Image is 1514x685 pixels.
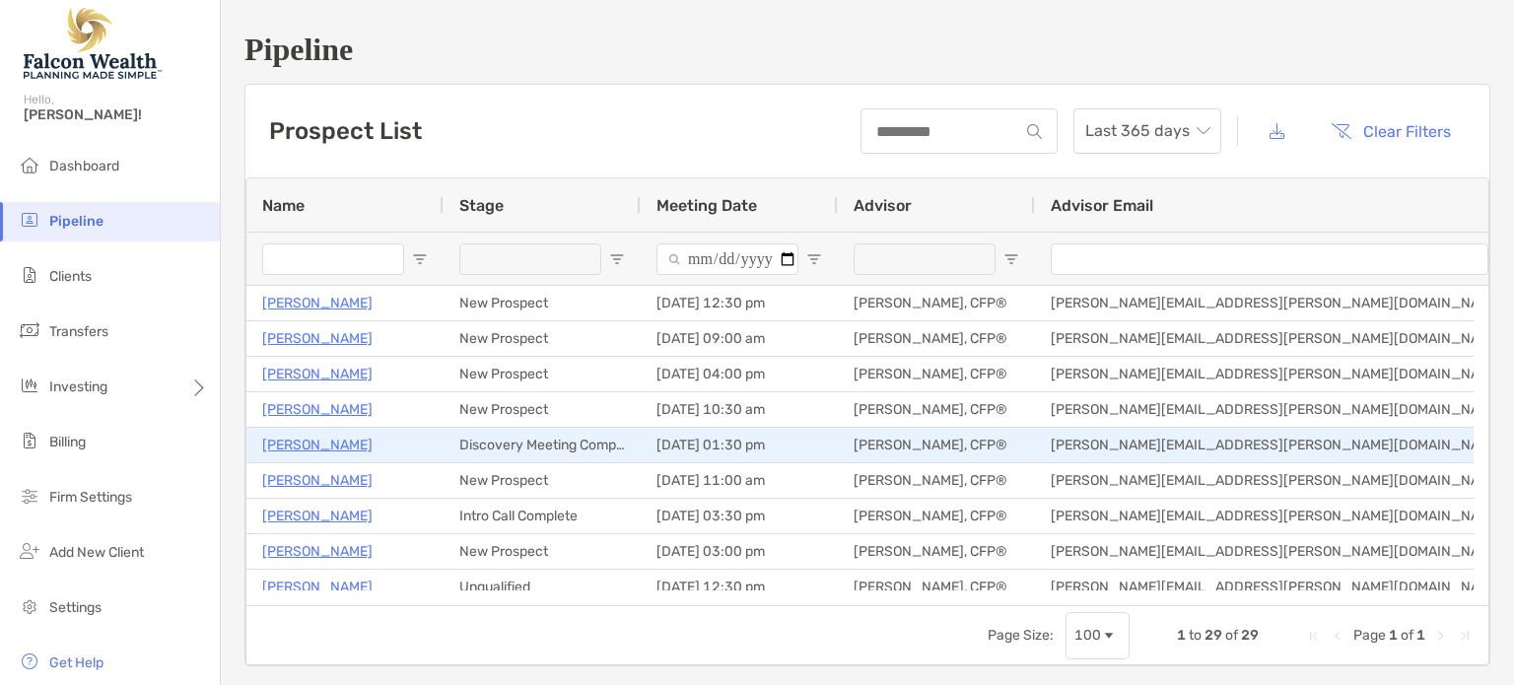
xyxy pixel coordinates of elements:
[262,575,373,599] a: [PERSON_NAME]
[18,594,41,618] img: settings icon
[641,463,838,498] div: [DATE] 11:00 am
[1003,251,1019,267] button: Open Filter Menu
[262,326,373,351] a: [PERSON_NAME]
[1225,627,1238,644] span: of
[1177,627,1186,644] span: 1
[1316,109,1466,153] button: Clear Filters
[641,499,838,533] div: [DATE] 03:30 pm
[444,428,641,462] div: Discovery Meeting Complete
[18,208,41,232] img: pipeline icon
[1457,628,1473,644] div: Last Page
[641,357,838,391] div: [DATE] 04:00 pm
[262,539,373,564] a: [PERSON_NAME]
[609,251,625,267] button: Open Filter Menu
[838,428,1035,462] div: [PERSON_NAME], CFP®
[444,357,641,391] div: New Prospect
[49,378,107,395] span: Investing
[641,286,838,320] div: [DATE] 12:30 pm
[1389,627,1398,644] span: 1
[656,243,798,275] input: Meeting Date Filter Input
[838,463,1035,498] div: [PERSON_NAME], CFP®
[444,463,641,498] div: New Prospect
[1330,628,1345,644] div: Previous Page
[641,428,838,462] div: [DATE] 01:30 pm
[262,243,404,275] input: Name Filter Input
[269,117,422,145] h3: Prospect List
[262,468,373,493] a: [PERSON_NAME]
[412,251,428,267] button: Open Filter Menu
[444,570,641,604] div: Unqualified
[18,263,41,287] img: clients icon
[1353,627,1386,644] span: Page
[444,286,641,320] div: New Prospect
[18,650,41,673] img: get-help icon
[49,213,103,230] span: Pipeline
[244,32,1490,68] h1: Pipeline
[1433,628,1449,644] div: Next Page
[49,158,119,174] span: Dashboard
[656,196,757,215] span: Meeting Date
[49,654,103,671] span: Get Help
[262,397,373,422] a: [PERSON_NAME]
[18,374,41,397] img: investing icon
[262,291,373,315] a: [PERSON_NAME]
[1066,612,1130,659] div: Page Size
[1074,627,1101,644] div: 100
[49,544,144,561] span: Add New Client
[24,8,162,79] img: Falcon Wealth Planning Logo
[18,484,41,508] img: firm-settings icon
[49,599,102,616] span: Settings
[1051,243,1488,275] input: Advisor Email Filter Input
[641,534,838,569] div: [DATE] 03:00 pm
[1416,627,1425,644] span: 1
[641,392,838,427] div: [DATE] 10:30 am
[641,570,838,604] div: [DATE] 12:30 pm
[806,251,822,267] button: Open Filter Menu
[18,153,41,176] img: dashboard icon
[444,392,641,427] div: New Prospect
[444,499,641,533] div: Intro Call Complete
[838,392,1035,427] div: [PERSON_NAME], CFP®
[262,362,373,386] a: [PERSON_NAME]
[838,534,1035,569] div: [PERSON_NAME], CFP®
[1306,628,1322,644] div: First Page
[1401,627,1413,644] span: of
[49,323,108,340] span: Transfers
[49,434,86,450] span: Billing
[988,627,1054,644] div: Page Size:
[838,321,1035,356] div: [PERSON_NAME], CFP®
[1027,124,1042,139] img: input icon
[18,318,41,342] img: transfers icon
[459,196,504,215] span: Stage
[1241,627,1259,644] span: 29
[18,539,41,563] img: add_new_client icon
[1085,109,1209,153] span: Last 365 days
[444,321,641,356] div: New Prospect
[444,534,641,569] div: New Prospect
[1051,196,1153,215] span: Advisor Email
[49,489,132,506] span: Firm Settings
[49,268,92,285] span: Clients
[838,286,1035,320] div: [PERSON_NAME], CFP®
[1189,627,1202,644] span: to
[641,321,838,356] div: [DATE] 09:00 am
[24,106,208,123] span: [PERSON_NAME]!
[854,196,912,215] span: Advisor
[262,433,373,457] a: [PERSON_NAME]
[838,357,1035,391] div: [PERSON_NAME], CFP®
[262,196,305,215] span: Name
[838,499,1035,533] div: [PERSON_NAME], CFP®
[262,504,373,528] a: [PERSON_NAME]
[838,570,1035,604] div: [PERSON_NAME], CFP®
[18,429,41,452] img: billing icon
[1204,627,1222,644] span: 29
